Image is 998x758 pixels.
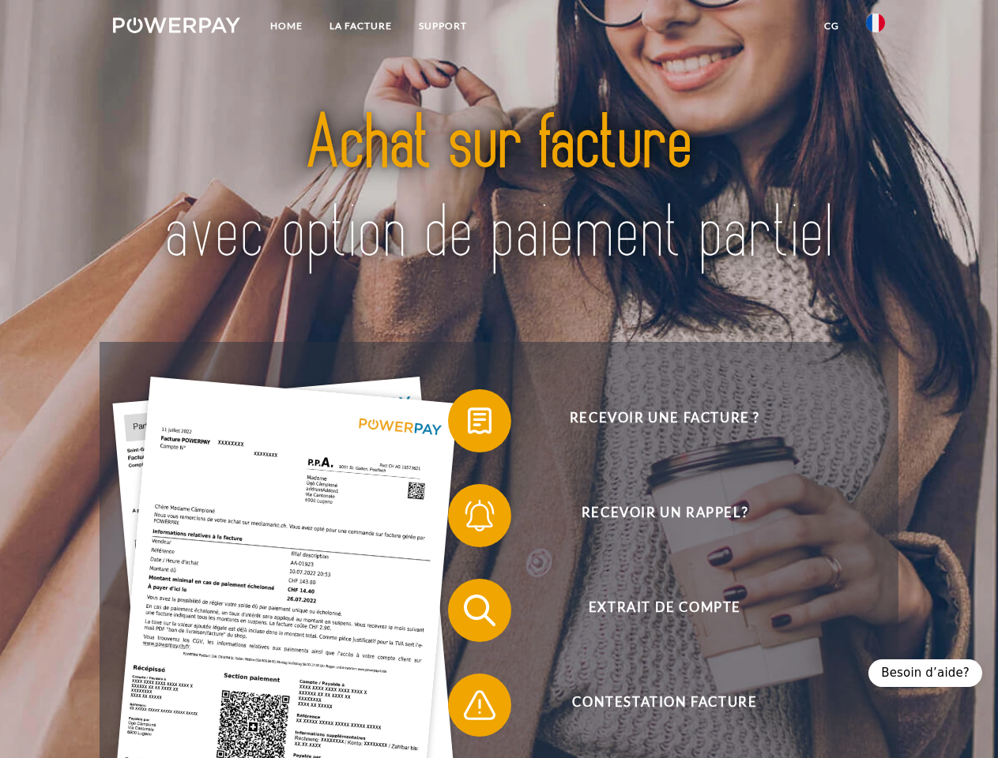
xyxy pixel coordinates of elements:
[405,12,480,40] a: Support
[868,659,982,687] div: Besoin d’aide?
[448,579,859,642] button: Extrait de compte
[113,17,240,33] img: logo-powerpay-white.svg
[471,389,858,452] span: Recevoir une facture ?
[471,484,858,547] span: Recevoir un rappel?
[448,484,859,547] button: Recevoir un rappel?
[471,674,858,737] span: Contestation Facture
[316,12,405,40] a: LA FACTURE
[460,685,499,725] img: qb_warning.svg
[460,401,499,441] img: qb_bill.svg
[448,389,859,452] button: Recevoir une facture ?
[460,591,499,630] img: qb_search.svg
[811,12,853,40] a: CG
[460,496,499,535] img: qb_bell.svg
[257,12,316,40] a: Home
[448,674,859,737] button: Contestation Facture
[471,579,858,642] span: Extrait de compte
[151,76,847,302] img: title-powerpay_fr.svg
[866,13,885,32] img: fr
